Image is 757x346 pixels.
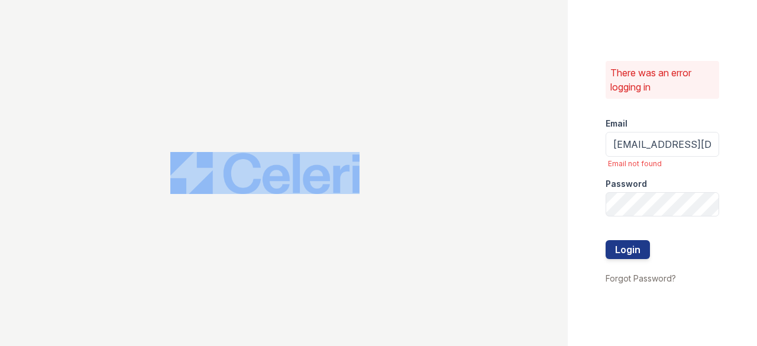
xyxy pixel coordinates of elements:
p: There was an error logging in [610,66,714,94]
label: Password [606,178,647,190]
span: Email not found [608,159,719,169]
label: Email [606,118,627,130]
img: CE_Logo_Blue-a8612792a0a2168367f1c8372b55b34899dd931a85d93a1a3d3e32e68fde9ad4.png [170,152,360,195]
a: Forgot Password? [606,273,676,283]
button: Login [606,240,650,259]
